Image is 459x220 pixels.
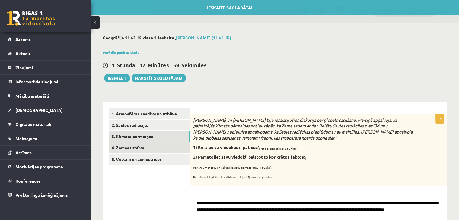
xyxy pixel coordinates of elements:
[109,142,190,153] a: 4. Zemes uzbūve
[103,35,447,40] h2: Ģeogrāfija 11.a2 JK klase 1. ieskaite ,
[15,192,68,198] span: Proktoringa izmēģinājums
[15,131,83,145] legend: Maksājumi
[181,61,207,68] span: Sekundes
[8,103,83,117] a: [DEMOGRAPHIC_DATA]
[8,131,83,145] a: Maksājumi
[109,154,190,165] a: 5. Vulkāni un zemestrīces
[8,61,83,74] a: Ziņojumi
[104,74,130,82] button: Iesniegt
[15,164,63,169] span: Motivācijas programma
[117,61,135,68] span: Stunda
[8,188,83,202] a: Proktoringa izmēģinājums
[15,75,83,89] legend: Informatīvie ziņojumi
[193,165,272,170] sub: Par argumentētu un faktos balstītu pamatojumu 4 punkti).
[7,11,55,26] a: Rīgas 1. Tālmācības vidusskola
[8,75,83,89] a: Informatīvie ziņojumi
[112,61,115,68] span: 1
[109,120,190,131] a: 2. Saules radiācija.
[15,51,30,56] span: Aktuāli
[8,117,83,131] a: Digitālie materiāli
[15,93,49,99] span: Mācību materiāli
[173,61,179,68] span: 59
[139,61,145,68] span: 17
[109,108,190,119] a: 1. Atmosfēras sastāvs un uzbūve
[148,61,169,68] span: Minūtes
[176,35,231,40] a: [PERSON_NAME] (11.a2 JK)
[15,107,63,113] span: [DEMOGRAPHIC_DATA]
[8,146,83,159] a: Atzīmes
[193,117,413,140] i: [PERSON_NAME] un [PERSON_NAME] bija iesaistījušies diskusijā par globālo sasilšanu. Mārtiņš apgal...
[8,160,83,174] a: Motivācijas programma
[15,61,83,74] legend: Ziņojumi
[193,154,305,159] b: 2) Pamatojiet savu viedokli balstot to konkrētos faktos!
[15,178,41,184] span: Konferences
[8,89,83,103] a: Mācību materiāli
[259,146,297,151] sub: (Par pareizu atbildi 2 punkti)
[132,74,186,82] a: Rakstīt skolotājam
[8,32,83,46] a: Sākums
[15,36,31,42] span: Sākums
[8,46,83,60] a: Aktuāli
[435,114,444,124] p: 6p
[193,175,272,179] sub: Punkti netiek piešķirti, ja atbilde uz 1. jautājumu nav pareiza.
[109,131,190,142] a: 3. Klimata pārmaiņas
[103,50,139,55] a: Parādīt punktu skalu
[15,121,51,127] span: Digitālie materiāli
[305,156,306,160] sub: (
[8,174,83,188] a: Konferences
[193,144,259,150] b: 1) Kura puiša viedoklis ir patiess?
[15,150,32,155] span: Atzīmes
